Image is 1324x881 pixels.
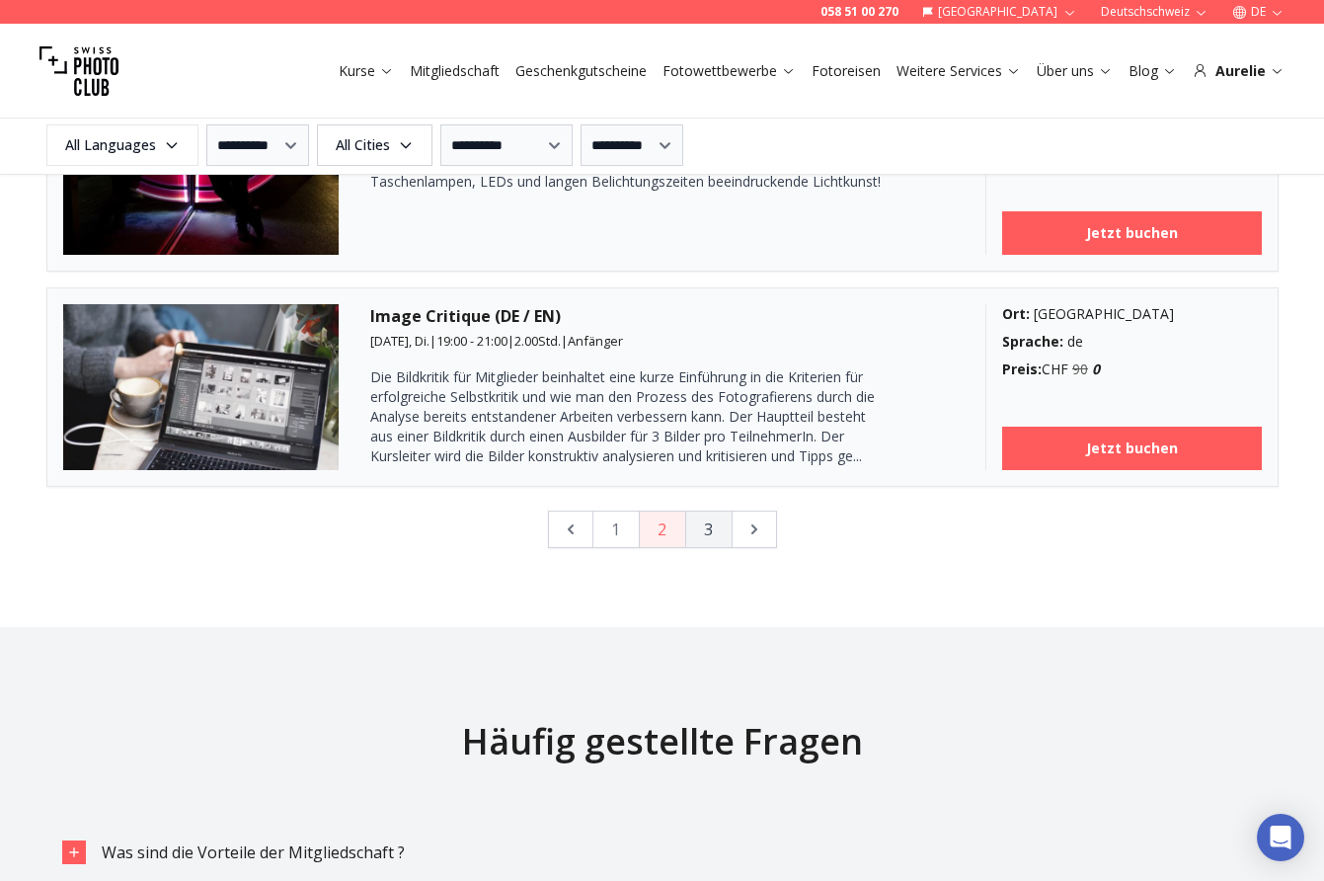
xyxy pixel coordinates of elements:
a: Geschenkgutscheine [515,61,647,81]
b: Jetzt buchen [1086,223,1178,243]
button: Blog [1121,57,1185,85]
h2: Häufig gestellte Fragen [46,722,1279,761]
span: 2.00 Std. [514,332,561,350]
a: Weitere Services [896,61,1021,81]
img: Image Critique (DE / EN) [63,304,340,470]
button: Fotoreisen [804,57,889,85]
em: 0 [1092,360,1100,378]
a: Fotoreisen [812,61,881,81]
h3: Image Critique (DE / EN) [370,304,954,328]
button: All Languages [46,124,198,166]
a: Kurse [339,61,394,81]
small: | | | [370,332,623,350]
button: 2 [639,511,686,548]
a: Über uns [1037,61,1113,81]
b: Preis : [1002,360,1042,378]
a: Mitgliedschaft [410,61,500,81]
button: Geschenkgutscheine [507,57,655,85]
button: 1 [592,511,640,548]
span: Was sind die Vorteile der Mitgliedschaft ? [102,841,405,863]
button: Fotowettbewerbe [655,57,804,85]
button: Weitere Services [889,57,1029,85]
button: Was sind die Vorteile der Mitgliedschaft ? [46,825,1279,880]
span: All Cities [320,127,429,163]
div: CHF [1002,360,1262,379]
div: de [1002,332,1262,352]
div: [GEOGRAPHIC_DATA] [1002,304,1262,324]
b: Jetzt buchen [1086,439,1178,458]
a: Blog [1129,61,1177,81]
b: Sprache : [1002,332,1063,351]
span: Anfänger [568,332,623,350]
button: Über uns [1029,57,1121,85]
img: Swiss photo club [39,32,118,111]
button: Kurse [331,57,402,85]
a: Fotowettbewerbe [662,61,796,81]
div: Aurelie [1193,61,1285,81]
button: 3 [685,511,733,548]
a: Jetzt buchen [1002,211,1262,255]
span: 90 [1072,360,1088,378]
div: Open Intercom Messenger [1257,814,1304,861]
button: All Cities [317,124,432,166]
span: Die Bildkritik für Mitglieder beinhaltet eine kurze Einführung in die Kriterien für erfolgreiche ... [370,367,875,465]
span: All Languages [49,127,195,163]
span: 19:00 - 21:00 [436,332,507,350]
b: Ort : [1002,304,1030,323]
a: Jetzt buchen [1002,427,1262,470]
span: [DATE], Di. [370,332,429,350]
a: 058 51 00 270 [820,4,898,20]
button: Mitgliedschaft [402,57,507,85]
